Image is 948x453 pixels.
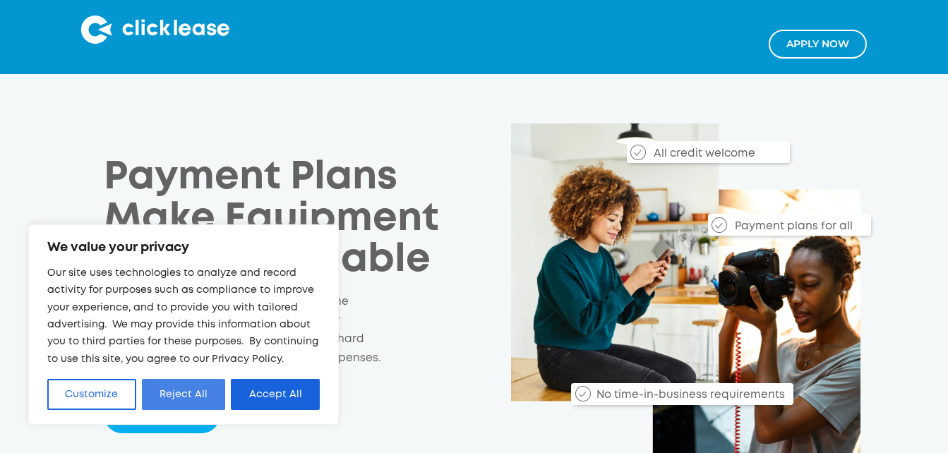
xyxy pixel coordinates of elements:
div: All credit welcome [647,146,791,162]
img: Checkmark_callout [712,217,727,233]
span: Our site uses technologies to analyze and record activity for purposes such as compliance to impr... [47,269,318,363]
div: No time-in-business requirements [589,387,793,403]
button: Accept All [231,379,320,410]
button: Reject All [142,379,226,410]
img: Clicklease logo [81,16,229,44]
div: We value your privacy [28,224,339,425]
img: Checkmark_callout [630,145,646,160]
h1: Payment Plans Make Equipment More Affordable [104,157,455,282]
button: Customize [47,379,136,410]
p: We value your privacy [47,239,320,256]
a: Apply NOw [769,30,867,59]
div: Payment plans for all [728,219,872,234]
img: Checkmark_callout [575,386,591,401]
